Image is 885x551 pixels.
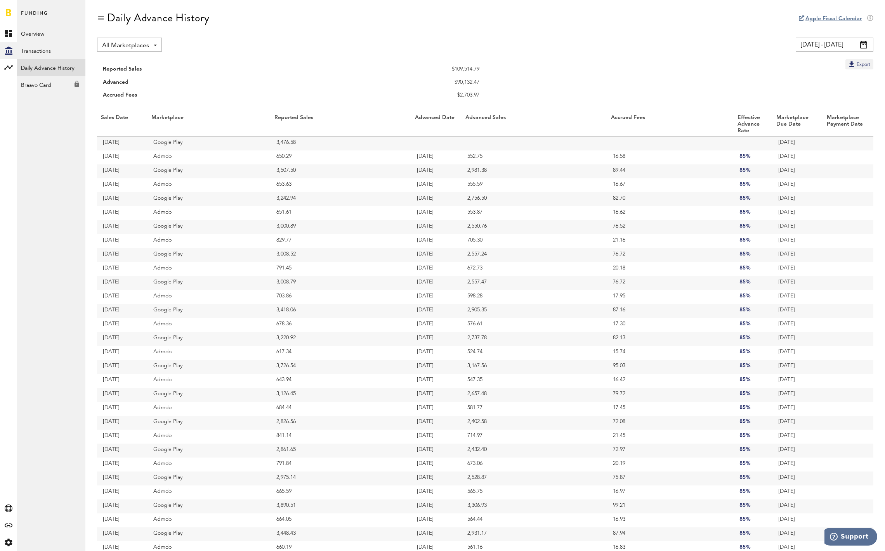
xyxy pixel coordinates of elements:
[271,192,411,206] td: 3,242.94
[147,402,271,416] td: Admob
[97,220,147,234] td: [DATE]
[411,290,462,304] td: [DATE]
[97,360,147,374] td: [DATE]
[411,485,462,499] td: [DATE]
[147,276,271,290] td: Google Play
[147,388,271,402] td: Google Play
[107,12,210,24] div: Daily Advance History
[772,206,823,220] td: [DATE]
[271,262,411,276] td: 791.45
[411,388,462,402] td: [DATE]
[607,304,734,318] td: 87.16
[271,290,411,304] td: 703.86
[411,527,462,541] td: [DATE]
[147,290,271,304] td: Admob
[734,332,772,346] td: 85%
[147,234,271,248] td: Admob
[271,402,411,416] td: 684.44
[607,220,734,234] td: 76.52
[147,416,271,430] td: Google Play
[734,360,772,374] td: 85%
[772,262,823,276] td: [DATE]
[97,75,316,89] td: Advanced
[607,290,734,304] td: 17.95
[734,485,772,499] td: 85%
[607,416,734,430] td: 72.08
[97,485,147,499] td: [DATE]
[607,499,734,513] td: 99.21
[147,220,271,234] td: Google Play
[772,527,823,541] td: [DATE]
[772,444,823,458] td: [DATE]
[147,458,271,472] td: Admob
[462,150,607,164] td: 552.75
[97,150,147,164] td: [DATE]
[734,290,772,304] td: 85%
[97,374,147,388] td: [DATE]
[462,304,607,318] td: 2,905.35
[607,206,734,220] td: 16.62
[147,346,271,360] td: Admob
[462,248,607,262] td: 2,557.24
[607,192,734,206] td: 82.70
[411,332,462,346] td: [DATE]
[772,220,823,234] td: [DATE]
[734,444,772,458] td: 85%
[772,388,823,402] td: [DATE]
[462,318,607,332] td: 576.61
[734,374,772,388] td: 85%
[411,276,462,290] td: [DATE]
[411,430,462,444] td: [DATE]
[271,485,411,499] td: 665.59
[462,206,607,220] td: 553.87
[271,527,411,541] td: 3,448.43
[462,458,607,472] td: 673.06
[462,499,607,513] td: 3,306.93
[147,318,271,332] td: Admob
[462,472,607,485] td: 2,528.87
[734,458,772,472] td: 85%
[462,360,607,374] td: 3,167.56
[462,513,607,527] td: 564.44
[607,318,734,332] td: 17.30
[147,444,271,458] td: Google Play
[607,164,734,178] td: 89.44
[462,220,607,234] td: 2,550.76
[607,346,734,360] td: 15.74
[271,472,411,485] td: 2,975.14
[316,75,485,89] td: $90,132.47
[462,112,607,136] th: Advanced Sales
[97,472,147,485] td: [DATE]
[147,136,271,150] td: Google Play
[411,416,462,430] td: [DATE]
[97,206,147,220] td: [DATE]
[147,164,271,178] td: Google Play
[772,276,823,290] td: [DATE]
[607,332,734,346] td: 82.13
[271,178,411,192] td: 653.63
[734,206,772,220] td: 85%
[147,304,271,318] td: Google Play
[147,206,271,220] td: Admob
[772,416,823,430] td: [DATE]
[805,16,862,21] a: Apple Fiscal Calendar
[21,9,48,25] span: Funding
[411,150,462,164] td: [DATE]
[97,89,316,105] td: Accrued Fees
[607,360,734,374] td: 95.03
[97,276,147,290] td: [DATE]
[147,332,271,346] td: Google Play
[823,527,873,541] td: [DATE]
[462,388,607,402] td: 2,657.48
[607,150,734,164] td: 16.58
[462,262,607,276] td: 672.73
[97,499,147,513] td: [DATE]
[462,430,607,444] td: 714.97
[734,234,772,248] td: 85%
[411,206,462,220] td: [DATE]
[462,178,607,192] td: 555.59
[411,178,462,192] td: [DATE]
[607,458,734,472] td: 20.19
[97,248,147,262] td: [DATE]
[411,346,462,360] td: [DATE]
